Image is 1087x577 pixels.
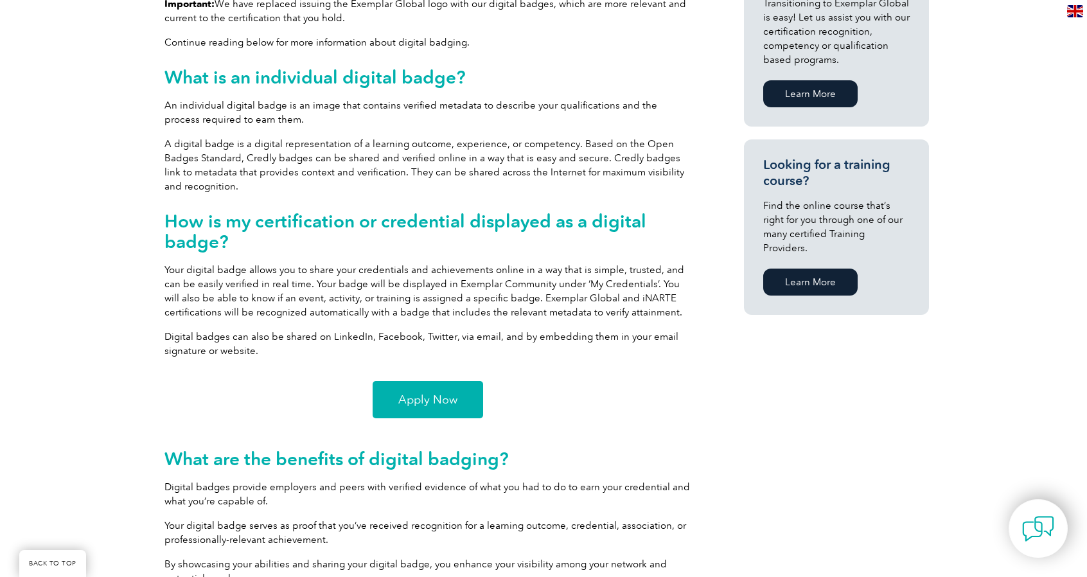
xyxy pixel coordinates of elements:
[763,80,858,107] a: Learn More
[19,550,86,577] a: BACK TO TOP
[164,480,691,508] p: Digital badges provide employers and peers with verified evidence of what you had to do to earn y...
[164,519,691,547] p: Your digital badge serves as proof that you’ve received recognition for a learning outcome, crede...
[164,448,691,469] h2: What are the benefits of digital badging?
[164,263,691,319] p: Your digital badge allows you to share your credentials and achievements online in a way that is ...
[763,269,858,296] a: Learn More
[164,35,691,49] p: Continue reading below for more information about digital badging.
[1067,5,1083,17] img: en
[164,211,691,252] h2: How is my certification or credential displayed as a digital badge?
[398,394,457,405] span: Apply Now
[373,381,483,418] a: Apply Now
[164,330,691,358] p: Digital badges can also be shared on LinkedIn, Facebook, Twitter, via email, and by embedding the...
[164,98,691,127] p: An individual digital badge is an image that contains verified metadata to describe your qualific...
[1022,513,1054,545] img: contact-chat.png
[763,199,910,255] p: Find the online course that’s right for you through one of our many certified Training Providers.
[164,137,691,193] p: A digital badge is a digital representation of a learning outcome, experience, or competency. Bas...
[763,157,910,189] h3: Looking for a training course?
[164,67,691,87] h2: What is an individual digital badge?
